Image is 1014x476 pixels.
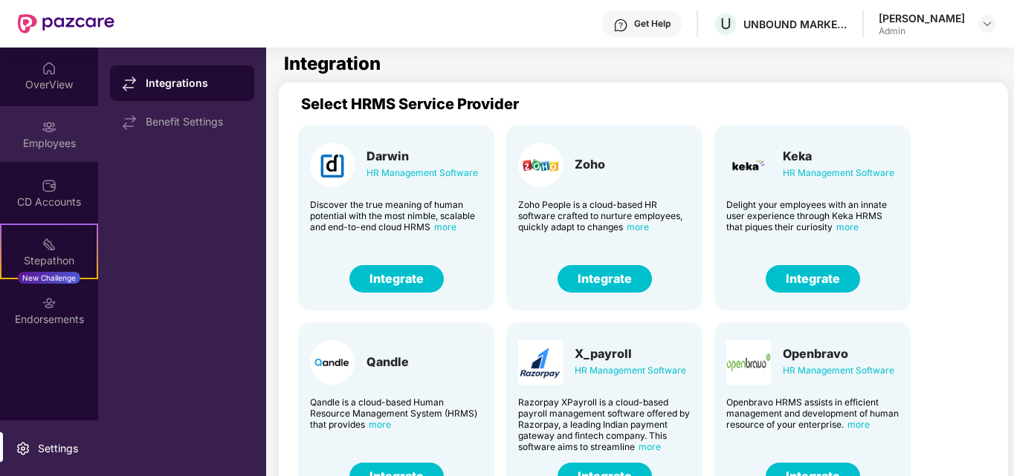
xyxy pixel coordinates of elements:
div: Discover the true meaning of human potential with the most nimble, scalable and end-to-end cloud ... [310,199,482,232]
div: New Challenge [18,272,80,284]
img: Card Logo [726,340,771,385]
button: Integrate [558,265,652,293]
div: Get Help [634,18,671,30]
div: X_payroll [575,346,686,361]
img: Card Logo [518,143,563,187]
div: [PERSON_NAME] [879,11,965,25]
button: Integrate [766,265,860,293]
div: Benefit Settings [146,116,242,128]
span: more [847,419,870,430]
div: Zoho People is a cloud-based HR software crafted to nurture employees, quickly adapt to changes [518,199,691,232]
span: more [639,441,661,452]
span: more [369,419,391,430]
img: Card Logo [726,143,771,187]
img: svg+xml;base64,PHN2ZyBpZD0iSGVscC0zMngzMiIgeG1sbnM9Imh0dHA6Ly93d3cudzMub3JnLzIwMDAvc3ZnIiB3aWR0aD... [613,18,628,33]
div: Settings [33,441,83,456]
div: Keka [783,149,894,163]
img: Card Logo [518,340,563,385]
img: svg+xml;base64,PHN2ZyBpZD0iQ0RfQWNjb3VudHMiIGRhdGEtbmFtZT0iQ0QgQWNjb3VudHMiIHhtbG5zPSJodHRwOi8vd3... [42,178,56,193]
div: HR Management Software [575,362,686,379]
span: more [836,221,859,232]
div: Razorpay XPayroll is a cloud-based payroll management software offered by Razorpay, a leading Ind... [518,397,691,452]
img: svg+xml;base64,PHN2ZyB4bWxucz0iaHR0cDovL3d3dy53My5vcmcvMjAwMC9zdmciIHdpZHRoPSIyMSIgaGVpZ2h0PSIyMC... [42,237,56,252]
div: Qandle is a cloud-based Human Resource Management System (HRMS) that provides [310,397,482,430]
span: more [627,221,649,232]
div: HR Management Software [783,165,894,181]
img: svg+xml;base64,PHN2ZyBpZD0iRW5kb3JzZW1lbnRzIiB4bWxucz0iaHR0cDovL3d3dy53My5vcmcvMjAwMC9zdmciIHdpZH... [42,296,56,310]
div: Stepathon [1,253,97,268]
img: Card Logo [310,143,355,187]
img: svg+xml;base64,PHN2ZyBpZD0iU2V0dGluZy0yMHgyMCIgeG1sbnM9Imh0dHA6Ly93d3cudzMub3JnLzIwMDAvc3ZnIiB3aW... [16,441,30,456]
img: New Pazcare Logo [18,14,114,33]
span: U [720,15,732,33]
div: Darwin [366,149,478,163]
div: Admin [879,25,965,37]
img: svg+xml;base64,PHN2ZyB4bWxucz0iaHR0cDovL3d3dy53My5vcmcvMjAwMC9zdmciIHdpZHRoPSIxNy44MzIiIGhlaWdodD... [122,76,137,91]
img: Card Logo [310,340,355,385]
div: Qandle [366,354,409,369]
div: UNBOUND MARKETING PRIVATE LIMITED [743,17,847,31]
div: Zoho [575,157,605,172]
div: HR Management Software [366,165,478,181]
div: Integrations [146,76,242,91]
div: HR Management Software [783,362,894,379]
div: Openbravo [783,346,894,361]
button: Integrate [349,265,444,293]
img: svg+xml;base64,PHN2ZyBpZD0iRW1wbG95ZWVzIiB4bWxucz0iaHR0cDovL3d3dy53My5vcmcvMjAwMC9zdmciIHdpZHRoPS... [42,120,56,134]
div: Openbravo HRMS assists in efficient management and development of human resource of your enterprise. [726,397,899,430]
img: svg+xml;base64,PHN2ZyBpZD0iSG9tZSIgeG1sbnM9Imh0dHA6Ly93d3cudzMub3JnLzIwMDAvc3ZnIiB3aWR0aD0iMjAiIG... [42,61,56,76]
span: more [434,221,456,232]
img: svg+xml;base64,PHN2ZyB4bWxucz0iaHR0cDovL3d3dy53My5vcmcvMjAwMC9zdmciIHdpZHRoPSIxNy44MzIiIGhlaWdodD... [122,115,137,130]
img: svg+xml;base64,PHN2ZyBpZD0iRHJvcGRvd24tMzJ4MzIiIHhtbG5zPSJodHRwOi8vd3d3LnczLm9yZy8yMDAwL3N2ZyIgd2... [981,18,993,30]
div: Delight your employees with an innate user experience through Keka HRMS that piques their curiosity [726,199,899,232]
h1: Integration [284,55,381,73]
